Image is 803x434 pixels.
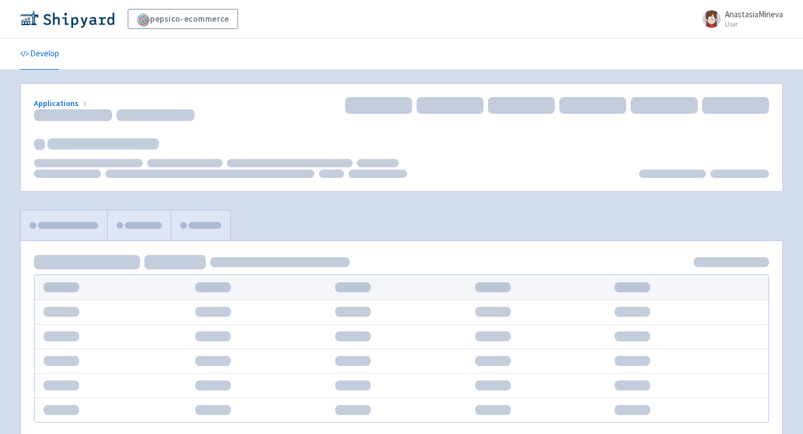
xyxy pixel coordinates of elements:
[725,21,783,28] small: User
[696,10,783,28] a: AnastasiaMineva User
[725,9,783,20] span: AnastasiaMineva
[34,98,89,108] a: Applications
[128,9,238,29] a: pepsico-ecommerce
[20,38,59,70] a: Develop
[20,10,114,28] img: Shipyard logo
